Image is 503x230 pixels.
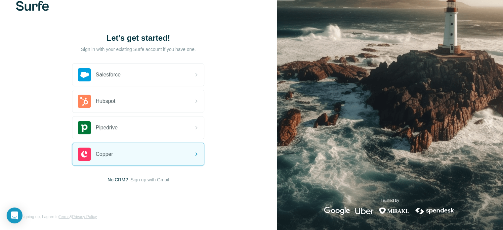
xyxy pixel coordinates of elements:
p: Trusted by [381,198,399,204]
span: No CRM? [107,176,128,183]
a: Terms [59,214,69,219]
span: Salesforce [96,71,121,79]
img: spendesk's logo [414,207,455,215]
img: copper's logo [78,148,91,161]
button: Sign up with Gmail [131,176,169,183]
img: mirakl's logo [379,207,409,215]
span: Copper [96,150,113,158]
span: Hubspot [96,97,115,105]
img: hubspot's logo [78,95,91,108]
img: salesforce's logo [78,68,91,81]
h1: Let’s get started! [72,33,204,43]
img: google's logo [324,207,350,215]
img: uber's logo [355,207,373,215]
a: Privacy Policy [72,214,97,219]
div: Open Intercom Messenger [7,207,22,223]
span: Pipedrive [96,124,118,132]
img: pipedrive's logo [78,121,91,134]
img: Surfe's logo [16,1,49,11]
p: Sign in with your existing Surfe account if you have one. [81,46,196,53]
span: By signing up, I agree to & [16,214,97,220]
